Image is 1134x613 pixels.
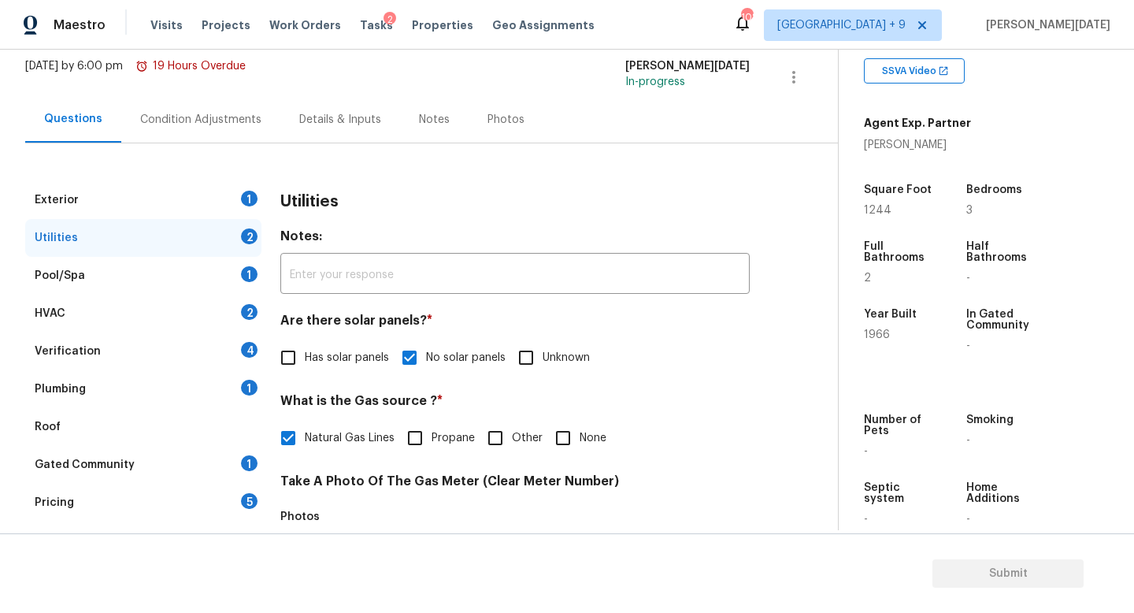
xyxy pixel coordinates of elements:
span: - [966,273,970,284]
span: 2 [864,273,871,284]
h5: Number of Pets [864,414,936,437]
div: Condition Adjustments [140,112,261,128]
span: - [966,514,970,525]
span: - [864,446,868,457]
div: [DATE] by 6:00 pm [25,58,246,96]
span: Other [512,430,543,447]
h4: Are there solar panels? [280,313,750,335]
div: HVAC [35,306,65,321]
div: 2 [384,12,396,28]
span: Properties [412,17,473,33]
h5: Full Bathrooms [864,241,936,263]
span: Unknown [543,350,590,366]
h5: In Gated Community [966,309,1039,331]
div: SSVA Video [864,58,965,84]
span: Work Orders [269,17,341,33]
h3: Utilities [280,194,339,210]
h5: Bedrooms [966,184,1022,195]
div: Utilities [35,230,78,246]
span: In-progress [625,76,685,87]
span: Tasks [360,20,393,31]
h5: Septic system [864,482,936,504]
span: - [864,514,868,525]
span: Natural Gas Lines [305,430,395,447]
span: Propane [432,430,475,447]
div: 1 [241,455,258,471]
h5: Photos [280,511,320,522]
div: 2 [241,228,258,244]
div: [PERSON_NAME][DATE] [625,58,750,74]
div: 4 [241,342,258,358]
div: 1 [241,266,258,282]
div: Notes [419,112,450,128]
h4: Notes: [280,228,750,251]
div: Plumbing [35,381,86,397]
div: 2 [241,304,258,320]
div: 1 [241,191,258,206]
div: Details & Inputs [299,112,381,128]
span: 3 [966,205,973,216]
span: - [966,435,970,446]
h5: Half Bathrooms [966,241,1039,263]
div: Exterior [35,192,79,208]
div: Photos [487,112,524,128]
span: Geo Assignments [492,17,595,33]
h4: What is the Gas source ? [280,393,750,415]
h4: Take A Photo Of The Gas Meter (Clear Meter Number) [280,474,750,496]
span: 1966 [864,329,890,340]
span: SSVA Video [882,63,943,79]
div: Questions [44,111,102,127]
img: Open In New Icon [938,65,949,76]
div: Pool/Spa [35,268,85,284]
input: Enter your response [280,257,750,294]
span: Maestro [54,17,106,33]
div: 108 [741,9,752,25]
h5: Square Foot [864,184,932,195]
span: 1244 [864,205,891,216]
span: - [966,340,970,351]
span: [PERSON_NAME][DATE] [980,17,1110,33]
div: 1 [241,380,258,396]
div: [PERSON_NAME] [864,137,971,153]
h5: Agent Exp. Partner [864,115,971,131]
span: No solar panels [426,350,506,366]
span: [GEOGRAPHIC_DATA] + 9 [777,17,906,33]
span: Has solar panels [305,350,389,366]
div: Verification [35,344,101,359]
span: None [580,430,606,447]
h5: Year Built [864,309,917,320]
span: Projects [202,17,250,33]
span: 19 Hours Overdue [135,61,246,72]
div: Add Area [25,522,261,559]
div: 5 [241,493,258,509]
div: Pricing [35,495,74,511]
div: Roof [35,419,61,435]
span: Visits [150,17,183,33]
h5: Home Additions [966,482,1039,504]
div: Gated Community [35,457,135,473]
h5: Smoking [966,414,1014,425]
